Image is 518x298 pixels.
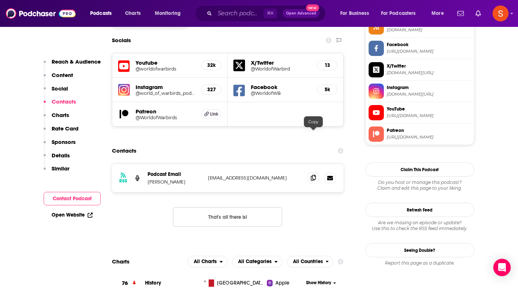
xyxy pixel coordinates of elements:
[365,203,474,217] button: Refresh Feed
[200,279,267,287] a: [GEOGRAPHIC_DATA]
[90,8,112,19] span: Podcasts
[136,115,196,120] h5: @WorldofWarbirds
[44,85,68,98] button: Social
[136,90,196,96] a: @world_of_warbirds_podcast
[493,5,509,21] span: Logged in as sadie76317
[210,111,218,117] span: Link
[202,5,333,22] div: Search podcasts, credits, & more...
[387,41,471,48] span: Facebook
[365,243,474,257] a: Seeing Double?
[136,108,196,115] h5: Patreon
[118,84,130,96] img: iconImage
[387,92,471,97] span: instagram.com/world_of_warbirds_podcast
[365,180,474,185] span: Do you host or manage this podcast?
[387,49,471,54] span: https://www.facebook.com/WorldofWB
[122,279,128,287] h3: 76
[335,8,378,19] button: open menu
[44,98,76,112] button: Contacts
[85,8,121,19] button: open menu
[283,9,320,18] button: Open AdvancedNew
[188,256,228,267] h2: Platforms
[194,259,217,264] span: All Charts
[119,178,127,184] h3: RSS
[306,280,331,286] span: Show History
[232,256,282,267] h2: Categories
[293,259,323,264] span: All Countries
[426,8,453,19] button: open menu
[44,165,69,178] button: Similar
[340,8,369,19] span: For Business
[387,113,471,118] span: https://www.youtube.com/@worldofwarbirds
[304,280,338,286] button: Show History
[369,41,471,56] a: Facebook[URL][DOMAIN_NAME]
[387,27,471,33] span: feed.podbean.com
[287,256,334,267] button: open menu
[251,90,311,96] a: @WorldofWB
[217,279,264,287] span: Malta
[287,256,334,267] h2: Countries
[44,192,101,205] button: Contact Podcast
[387,134,471,140] span: https://www.patreon.com/WorldofWarbirds
[493,5,509,21] img: User Profile
[201,109,221,119] a: Link
[215,8,264,19] input: Search podcasts, credits, & more...
[365,260,474,266] div: Report this page as a duplicate.
[369,105,471,120] a: YouTube[URL][DOMAIN_NAME]
[52,85,68,92] p: Social
[136,84,196,90] h5: Instagram
[267,279,304,287] a: Apple
[145,280,161,286] a: History
[120,8,145,19] a: Charts
[125,8,141,19] span: Charts
[155,8,181,19] span: Monitoring
[251,84,311,90] h5: Facebook
[6,7,76,20] img: Podchaser - Follow, Share and Rate Podcasts
[52,58,101,65] p: Reach & Audience
[251,66,311,72] a: @WorldofWarbird
[369,126,471,142] a: Patreon[URL][DOMAIN_NAME]
[381,8,416,19] span: For Podcasters
[52,125,79,132] p: Rate Card
[493,5,509,21] button: Show profile menu
[112,273,145,293] a: 76
[52,98,76,105] p: Contacts
[387,70,471,76] span: twitter.com/WorldofWarbird
[493,259,511,276] div: Open Intercom Messenger
[238,259,272,264] span: All Categories
[387,84,471,91] span: Instagram
[369,62,471,77] a: X/Twitter[DOMAIN_NAME][URL]
[323,62,331,68] h5: 13
[44,72,73,85] button: Content
[473,7,484,20] a: Show notifications dropdown
[323,86,331,93] h5: 5k
[208,175,302,181] p: [EMAIL_ADDRESS][DOMAIN_NAME]
[52,165,69,172] p: Similar
[52,212,93,218] a: Open Website
[112,33,131,47] h2: Socials
[207,86,215,93] h5: 327
[376,8,426,19] button: open menu
[264,9,277,18] span: ⌘ K
[44,58,101,72] button: Reach & Audience
[112,258,129,265] h2: Charts
[365,162,474,177] button: Claim This Podcast
[207,62,215,68] h5: 32k
[44,138,76,152] button: Sponsors
[44,125,79,138] button: Rate Card
[112,144,136,158] h2: Contacts
[44,152,70,165] button: Details
[387,63,471,69] span: X/Twitter
[173,207,282,227] button: Nothing here.
[365,220,474,231] div: Are we missing an episode or update? Use this to check the RSS feed immediately.
[136,66,196,72] a: @worldofwarbirds
[148,171,202,177] p: Podcast Email
[251,59,311,66] h5: X/Twitter
[276,279,289,287] span: Apple
[52,138,76,145] p: Sponsors
[52,152,70,159] p: Details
